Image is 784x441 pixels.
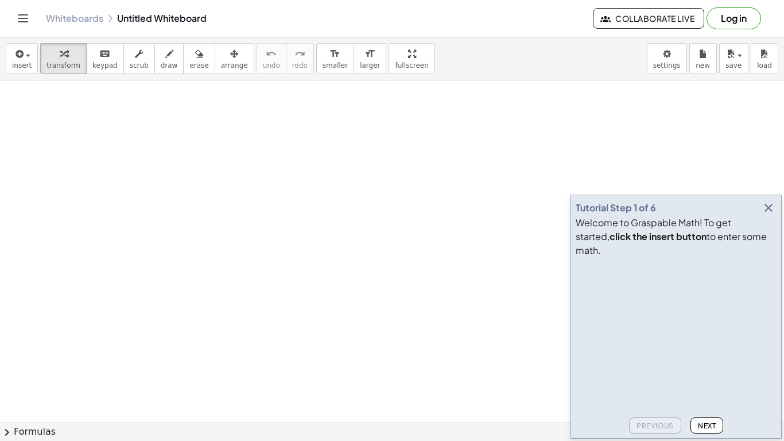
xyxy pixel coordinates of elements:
i: undo [266,47,277,61]
span: new [696,61,710,69]
span: transform [46,61,80,69]
div: Tutorial Step 1 of 6 [576,201,656,215]
button: save [719,43,748,74]
span: smaller [323,61,348,69]
span: Next [698,421,716,430]
span: Collaborate Live [603,13,694,24]
i: keyboard [99,47,110,61]
button: arrange [215,43,254,74]
button: settings [647,43,687,74]
span: insert [12,61,32,69]
span: keypad [92,61,118,69]
button: scrub [123,43,155,74]
span: load [757,61,772,69]
button: Next [690,417,723,434]
button: Collaborate Live [593,8,704,29]
button: format_sizesmaller [316,43,354,74]
button: undoundo [257,43,286,74]
button: format_sizelarger [354,43,386,74]
span: fullscreen [395,61,428,69]
span: redo [292,61,308,69]
button: draw [154,43,184,74]
i: format_size [364,47,375,61]
span: erase [189,61,208,69]
i: redo [294,47,305,61]
span: scrub [130,61,149,69]
button: keyboardkeypad [86,43,124,74]
button: transform [40,43,87,74]
button: insert [6,43,38,74]
i: format_size [329,47,340,61]
button: Toggle navigation [14,9,32,28]
button: fullscreen [389,43,434,74]
div: Welcome to Graspable Math! To get started, to enter some math. [576,216,777,257]
span: arrange [221,61,248,69]
button: redoredo [286,43,314,74]
button: load [751,43,778,74]
button: Log in [707,7,761,29]
span: draw [161,61,178,69]
b: click the insert button [610,230,707,242]
a: Whiteboards [46,13,103,24]
button: new [689,43,717,74]
span: settings [653,61,681,69]
span: undo [263,61,280,69]
button: erase [183,43,215,74]
span: save [725,61,742,69]
span: larger [360,61,380,69]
